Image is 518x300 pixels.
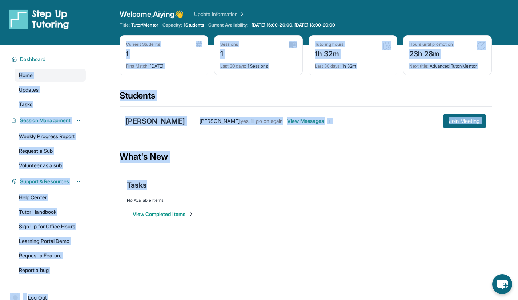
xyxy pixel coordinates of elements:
[15,130,86,143] a: Weekly Progress Report
[15,159,86,172] a: Volunteer as a sub
[17,178,81,185] button: Support & Resources
[15,83,86,96] a: Updates
[15,264,86,277] a: Report a bug
[20,117,71,124] span: Session Management
[19,72,33,79] span: Home
[9,9,69,29] img: logo
[120,90,492,106] div: Students
[15,191,86,204] a: Help Center
[19,86,39,93] span: Updates
[200,118,241,124] span: [PERSON_NAME] :
[131,22,158,28] span: Tutor/Mentor
[241,118,283,124] span: yes, ill go on again
[184,22,204,28] span: 1 Students
[19,101,32,108] span: Tasks
[208,22,248,28] span: Current Availability:
[327,118,333,124] img: Chevron-Right
[409,47,453,59] div: 23h 28m
[289,41,297,48] img: card
[315,47,344,59] div: 1h 32m
[382,41,391,50] img: card
[15,220,86,233] a: Sign Up for Office Hours
[196,41,202,47] img: card
[220,41,238,47] div: Sessions
[443,114,486,128] button: Join Meeting
[15,69,86,82] a: Home
[477,41,486,50] img: card
[315,41,344,47] div: Tutoring hours
[409,63,429,69] span: Next title :
[449,119,480,123] span: Join Meeting
[126,59,202,69] div: [DATE]
[250,22,337,28] a: [DATE] 16:00-20:00, [DATE] 18:00-20:00
[492,274,512,294] button: chat-button
[126,47,160,59] div: 1
[133,211,194,218] button: View Completed Items
[220,63,246,69] span: Last 30 days :
[194,11,245,18] a: Update Information
[20,178,69,185] span: Support & Resources
[287,117,333,125] span: View Messages
[120,22,130,28] span: Title:
[127,197,485,203] div: No Available Items
[15,235,86,248] a: Learning Portal Demo
[315,59,391,69] div: 1h 32m
[220,59,297,69] div: 1 Sessions
[162,22,182,28] span: Capacity:
[126,63,149,69] span: First Match :
[120,141,492,173] div: What's New
[17,56,81,63] button: Dashboard
[17,117,81,124] button: Session Management
[15,98,86,111] a: Tasks
[120,9,184,19] span: Welcome, Aiying 👋
[409,41,453,47] div: Hours until promotion
[15,249,86,262] a: Request a Feature
[315,63,341,69] span: Last 30 days :
[220,47,238,59] div: 1
[125,116,185,126] div: [PERSON_NAME]
[15,144,86,157] a: Request a Sub
[238,11,245,18] img: Chevron Right
[20,56,46,63] span: Dashboard
[126,41,160,47] div: Current Students
[409,59,486,69] div: Advanced Tutor/Mentor
[252,22,336,28] span: [DATE] 16:00-20:00, [DATE] 18:00-20:00
[15,205,86,219] a: Tutor Handbook
[127,180,147,190] span: Tasks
